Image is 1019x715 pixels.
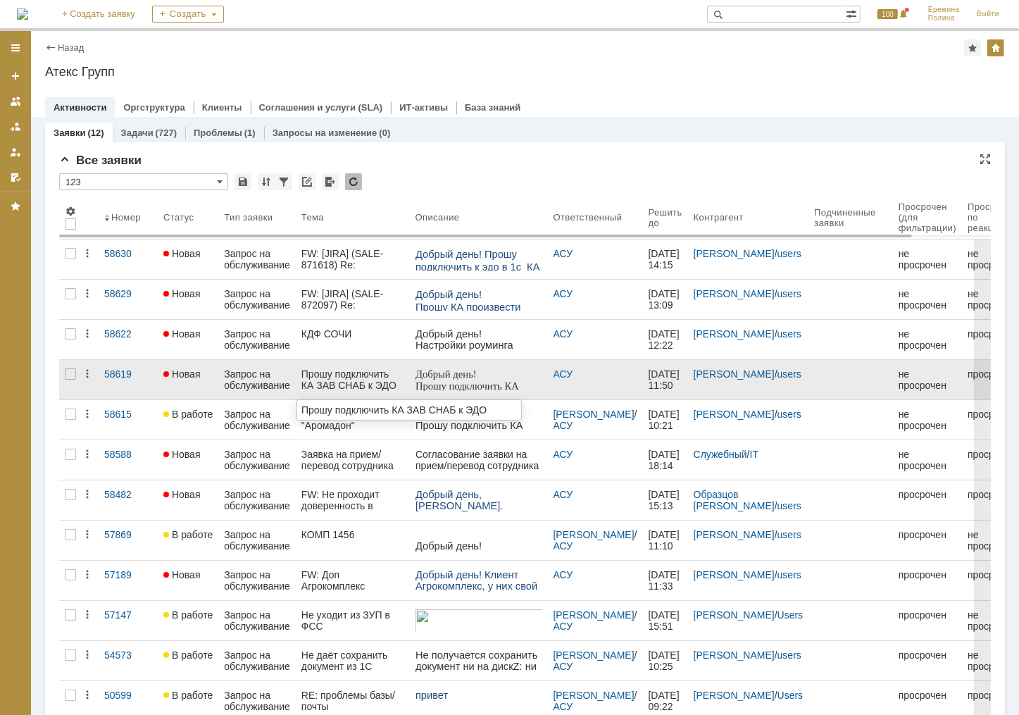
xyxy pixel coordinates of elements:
span: ru [10,456,18,466]
a: Не уходит из ЗУП в ФСС [296,601,410,640]
a: users [777,288,801,299]
div: Запрос на обслуживание [224,489,290,511]
div: Запрос на обслуживание [224,248,290,271]
div: FW: [JIRA] (SALE-872097) Re: Настройка роуминга ООО «СБЕРКОРУС» (ИНН 7801392271, ОГРН 10578127525... [301,288,404,311]
span: ID [4,110,14,121]
a: users [777,409,801,420]
a: не просрочен [893,280,962,319]
a: [PERSON_NAME] [554,649,634,661]
a: Запрос на обслуживание [218,360,296,399]
div: 54573 [104,649,152,661]
a: 58619 [99,360,158,399]
span: . [44,469,46,479]
div: 58615 [104,409,152,420]
a: Прошу подключить КА ЗАВ СНАБ к ЭДО [296,360,410,399]
span: [DATE] 11:10 [649,529,682,552]
a: Служебный [694,449,747,460]
a: АСУ [554,540,573,552]
div: Статус [163,212,194,223]
div: просрочен [899,529,956,540]
a: Users [777,609,804,621]
img: Письмо [63,604,113,653]
a: users [777,529,801,540]
a: Перейти на домашнюю страницу [17,8,28,20]
div: не просрочен [968,248,1016,271]
a: [DOMAIN_NAME] [24,342,99,352]
div: Атекс Групп [45,65,1005,79]
div: (1) [244,128,256,138]
a: Запрос на обслуживание [218,641,296,680]
a: [DATE] 11:33 [643,561,688,600]
div: не просрочен [968,609,1016,632]
a: [PERSON_NAME] [694,409,775,420]
a: FW: Не проходит доверенность в [GEOGRAPHIC_DATA] [296,480,410,520]
div: На всю страницу [980,154,991,165]
div: Добавить в избранное [964,39,981,56]
a: Запрос на обслуживание [218,601,296,640]
a: Новая [158,320,218,359]
span: ru [10,304,18,314]
span: [DATE] 15:13 [649,489,682,511]
a: [PERSON_NAME] [554,409,634,420]
a: Запрос на обслуживание [218,561,296,600]
a: КДФ СОЧИ [296,320,410,359]
a: Мои заявки [4,141,27,163]
a: Задачи [121,128,154,138]
div: Ответственный [554,212,623,223]
a: не просрочен [893,360,962,399]
div: просрочен [968,368,1016,380]
div: RE: проблемы базы/почты [301,690,404,712]
span: . [44,317,46,327]
a: [DATE] 18:14 [643,440,688,480]
a: АСУ [554,449,573,460]
span: . [18,292,20,301]
a: [PERSON_NAME] [694,288,775,299]
a: Назад [58,42,84,53]
span: В работе [163,649,213,661]
div: просрочен [968,690,1016,701]
div: Запрос на обслуживание [224,328,290,351]
span: net [47,317,59,327]
div: Тип заявки [224,212,273,223]
a: Соглашения и услуги (SLA) [259,102,383,113]
span: net [47,469,59,479]
a: 58622 [99,320,158,359]
span: [DATE] 18:14 [649,449,682,471]
div: не просрочен [968,288,1016,311]
div: Запрос на обслуживание [224,690,290,712]
a: Заявка на прием/перевод сотрудника [296,440,410,480]
a: просрочен [893,561,962,600]
a: АСУ [554,420,573,431]
a: 58588 [99,440,158,480]
div: КОМП 1456 [301,529,404,540]
a: не просрочен [893,320,962,359]
span: [DEMOGRAPHIC_DATA] [20,292,115,301]
div: Запрос на обслуживание [224,449,290,471]
a: Новая [158,360,218,399]
th: Номер [99,196,158,240]
span: Новая [163,449,201,460]
a: В работе [158,641,218,680]
div: Сортировка... [258,173,275,190]
a: АСУ [554,288,573,299]
a: users [777,569,801,580]
a: Запрос на обслуживание [218,320,296,359]
a: [PERSON_NAME] [554,690,634,701]
div: Не уходит из ЗУП в ФСС [301,609,404,632]
div: Тема [301,212,324,223]
span: [DATE] 10:21 [649,409,682,431]
span: Настройки [65,206,76,217]
a: просрочен [893,641,962,680]
span: [DATE] 15:51 [649,609,682,632]
a: [PERSON_NAME] [694,649,775,661]
span: В работе [163,690,213,701]
a: [PERSON_NAME] [694,690,775,701]
a: [PERSON_NAME] [694,248,775,259]
span: В работе [163,409,213,420]
a: АСУ [554,368,573,380]
a: 57869 [99,521,158,560]
a: Новая [158,561,218,600]
span: . [18,469,20,479]
div: не просрочен [899,368,956,391]
a: FW: [JIRA] (SALE-872097) Re: Настройка роуминга ООО «СБЕРКОРУС» (ИНН 7801392271, ОГРН 10578127525... [296,280,410,319]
